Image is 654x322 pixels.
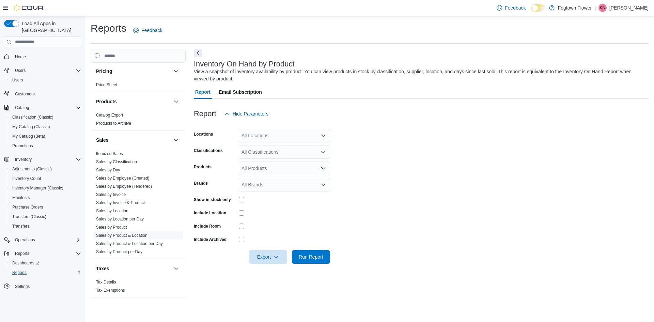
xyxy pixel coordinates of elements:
div: Kevon Neiven [598,4,607,12]
span: My Catalog (Beta) [10,132,81,140]
span: Tax Exemptions [96,288,125,293]
button: Open list of options [321,149,326,155]
span: Dashboards [12,260,40,266]
img: Cova [14,4,44,11]
label: Show in stock only [194,197,231,202]
span: Users [10,76,81,84]
a: Products to Archive [96,121,131,126]
span: Transfers (Classic) [12,214,46,219]
span: Feedback [505,4,526,11]
button: Next [194,49,202,57]
a: Sales by Invoice [96,192,126,197]
button: Users [7,75,84,85]
span: Sales by Product per Day [96,249,142,255]
button: Inventory Count [7,174,84,183]
span: Tax Details [96,279,116,285]
label: Include Room [194,224,221,229]
span: Inventory Manager (Classic) [12,185,63,191]
label: Include Location [194,210,226,216]
a: Transfers (Classic) [10,213,49,221]
button: Catalog [1,103,84,112]
span: Inventory Manager (Classic) [10,184,81,192]
span: Hide Parameters [233,110,268,117]
a: Promotions [10,142,36,150]
p: Fogtown Flower [558,4,592,12]
a: Feedback [494,1,528,15]
span: Catalog [15,105,29,110]
a: Sales by Classification [96,159,137,164]
span: Feedback [141,27,162,34]
span: Sales by Location per Day [96,216,144,222]
label: Include Archived [194,237,227,242]
button: Inventory Manager (Classic) [7,183,84,193]
span: Purchase Orders [10,203,81,211]
a: My Catalog (Beta) [10,132,48,140]
input: Dark Mode [531,4,546,12]
a: Reports [10,269,29,277]
span: Home [15,54,26,60]
button: Classification (Classic) [7,112,84,122]
span: Reports [15,251,29,256]
button: Settings [1,281,84,291]
button: Export [249,250,287,264]
span: Dashboards [10,259,81,267]
a: Tax Details [96,280,116,285]
a: Feedback [130,24,165,37]
a: Sales by Employee (Created) [96,176,150,181]
a: Sales by Invoice & Product [96,200,145,205]
a: Itemized Sales [96,151,123,156]
button: Taxes [96,265,171,272]
span: Manifests [10,194,81,202]
button: Taxes [172,264,180,273]
span: Inventory Count [10,174,81,183]
span: Users [12,66,81,75]
a: Sales by Product & Location [96,233,147,238]
a: Price Sheet [96,82,117,87]
div: Products [91,111,186,130]
label: Brands [194,181,208,186]
span: Users [12,77,23,83]
h3: Taxes [96,265,109,272]
label: Locations [194,132,213,137]
a: Sales by Product & Location per Day [96,241,163,246]
button: Transfers (Classic) [7,212,84,221]
nav: Complex example [4,49,81,309]
a: Purchase Orders [10,203,46,211]
div: Sales [91,150,186,259]
div: Taxes [91,278,186,297]
span: KN [600,4,606,12]
button: Purchase Orders [7,202,84,212]
span: Export [253,250,283,264]
a: Home [12,53,29,61]
button: Products [96,98,171,105]
span: Reports [10,269,81,277]
a: Inventory Count [10,174,44,183]
button: Sales [96,137,171,143]
span: Customers [12,90,81,98]
button: My Catalog (Beta) [7,132,84,141]
h3: Pricing [96,68,112,75]
a: Customers [12,90,37,98]
span: Adjustments (Classic) [12,166,52,172]
span: Transfers (Classic) [10,213,81,221]
span: Sales by Invoice & Product [96,200,145,205]
div: Pricing [91,81,186,92]
button: Catalog [12,104,32,112]
button: Customers [1,89,84,99]
button: Pricing [172,67,180,75]
span: Adjustments (Classic) [10,165,81,173]
button: Reports [7,268,84,277]
span: Reports [12,249,81,258]
span: Load All Apps in [GEOGRAPHIC_DATA] [19,20,81,34]
div: View a snapshot of inventory availability by product. You can view products in stock by classific... [194,68,645,82]
button: Open list of options [321,133,326,138]
h3: Inventory On Hand by Product [194,60,295,68]
a: Sales by Product per Day [96,249,142,254]
a: Classification (Classic) [10,113,56,121]
span: My Catalog (Beta) [12,134,45,139]
button: My Catalog (Classic) [7,122,84,132]
h3: Report [194,110,216,118]
h1: Reports [91,21,126,35]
